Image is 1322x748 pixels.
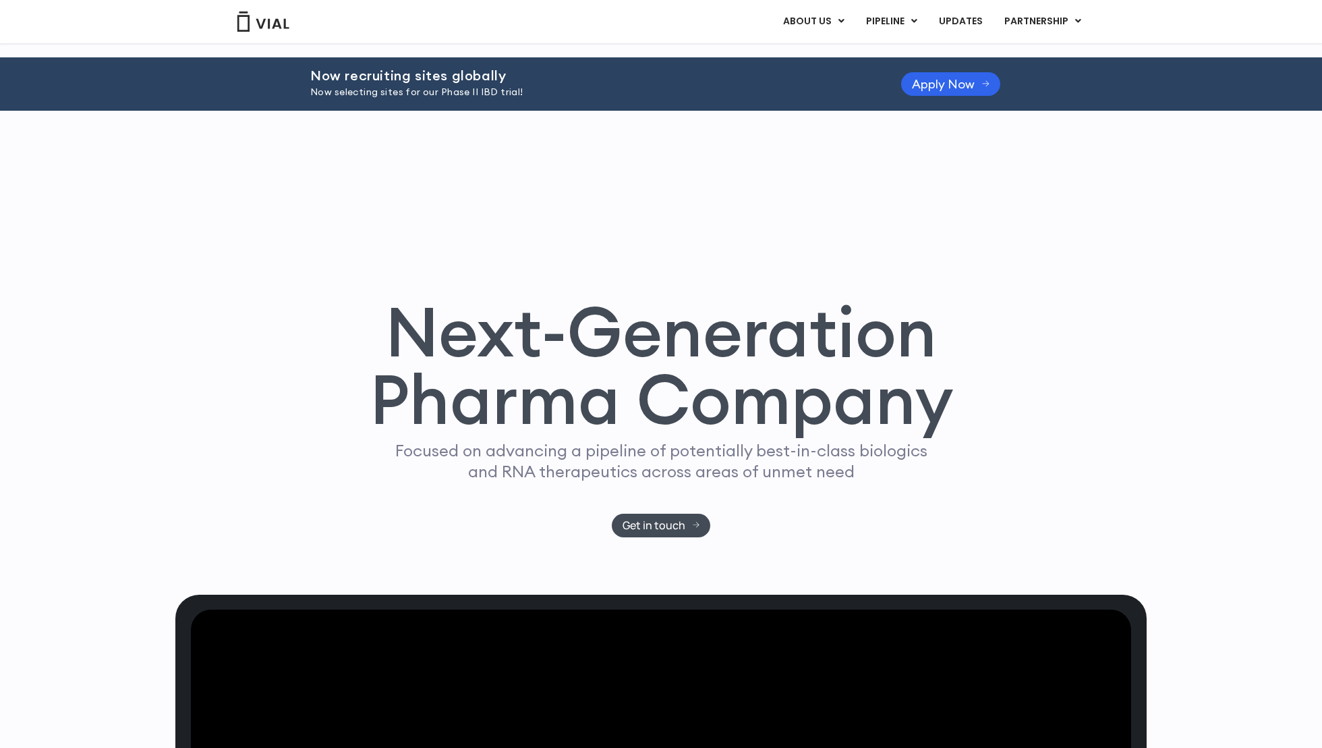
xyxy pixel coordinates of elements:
[772,10,855,33] a: ABOUT USMenu Toggle
[612,514,711,537] a: Get in touch
[623,520,685,531] span: Get in touch
[236,11,290,32] img: Vial Logo
[310,85,867,100] p: Now selecting sites for our Phase II IBD trial!
[912,79,975,89] span: Apply Now
[928,10,993,33] a: UPDATES
[389,440,933,482] p: Focused on advancing a pipeline of potentially best-in-class biologics and RNA therapeutics acros...
[369,298,953,434] h1: Next-Generation Pharma Company
[855,10,927,33] a: PIPELINEMenu Toggle
[901,72,1000,96] a: Apply Now
[994,10,1092,33] a: PARTNERSHIPMenu Toggle
[310,68,867,83] h2: Now recruiting sites globally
